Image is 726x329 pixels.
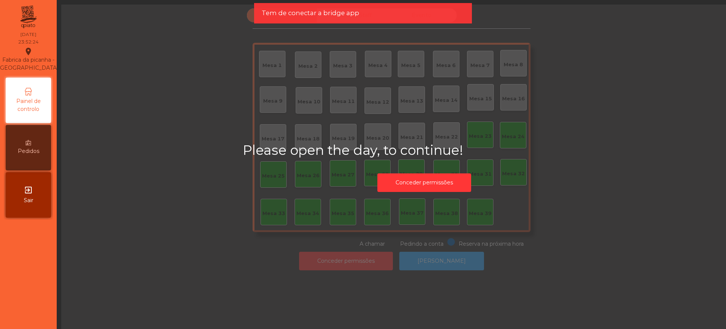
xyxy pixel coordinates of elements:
span: Pedidos [18,147,39,155]
div: 23:52:24 [18,39,39,45]
div: [DATE] [20,31,36,38]
i: location_on [24,47,33,56]
span: Sair [24,196,33,204]
i: exit_to_app [24,186,33,195]
img: qpiato [19,4,37,30]
h2: Please open the day, to continue! [243,142,606,158]
span: Painel de controlo [8,97,49,113]
button: Conceder permissões [377,173,471,192]
span: Tem de conectar a bridge app [262,8,359,18]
